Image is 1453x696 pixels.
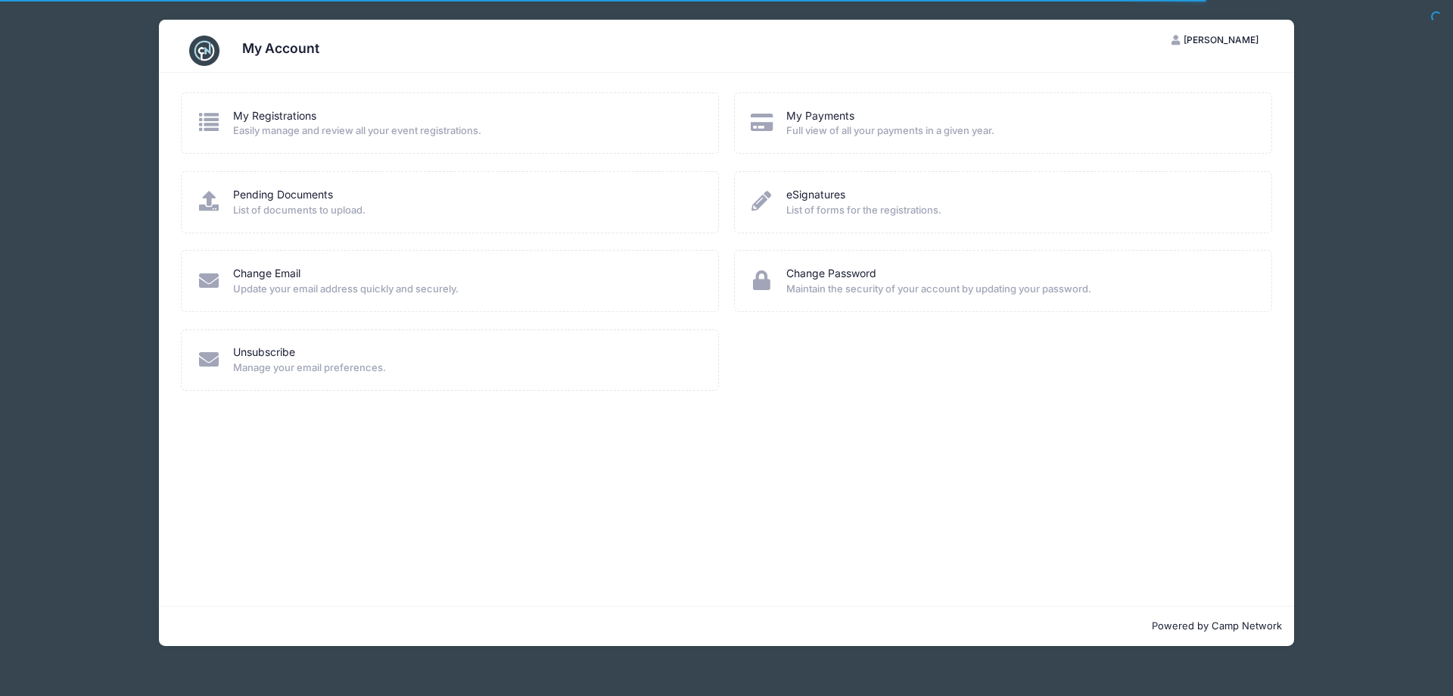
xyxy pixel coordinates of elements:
[233,360,698,376] span: Manage your email preferences.
[786,282,1252,297] span: Maintain the security of your account by updating your password.
[786,266,876,282] a: Change Password
[233,123,698,139] span: Easily manage and review all your event registrations.
[233,266,300,282] a: Change Email
[786,108,854,124] a: My Payments
[233,203,698,218] span: List of documents to upload.
[233,282,698,297] span: Update your email address quickly and securely.
[1184,34,1259,45] span: [PERSON_NAME]
[786,123,1252,139] span: Full view of all your payments in a given year.
[233,187,333,203] a: Pending Documents
[786,203,1252,218] span: List of forms for the registrations.
[233,345,295,360] a: Unsubscribe
[171,619,1282,634] p: Powered by Camp Network
[1159,27,1272,53] button: [PERSON_NAME]
[233,108,316,124] a: My Registrations
[242,40,319,56] h3: My Account
[189,36,219,66] img: CampNetwork
[786,187,845,203] a: eSignatures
